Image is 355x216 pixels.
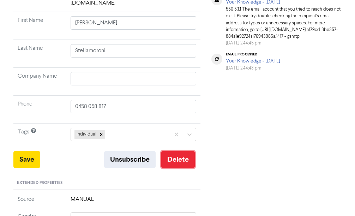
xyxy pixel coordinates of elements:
td: MANUAL [66,195,200,208]
button: Delete [161,151,195,168]
td: Company Name [13,68,66,96]
button: Unsubscribe [104,151,156,168]
td: Source [13,195,66,208]
div: [DATE] 2:44:43 pm [226,65,280,72]
div: email processed [226,52,280,56]
button: Save [13,151,40,168]
td: Tags [13,124,66,151]
td: Last Name [13,40,66,68]
div: Extended Properties [13,176,200,190]
iframe: Chat Widget [320,182,355,216]
div: [DATE] 2:44:45 pm [226,40,341,47]
div: individual [74,130,97,139]
td: Phone [13,96,66,124]
a: Your Knowledge - [DATE] [226,59,280,64]
td: First Name [13,12,66,40]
